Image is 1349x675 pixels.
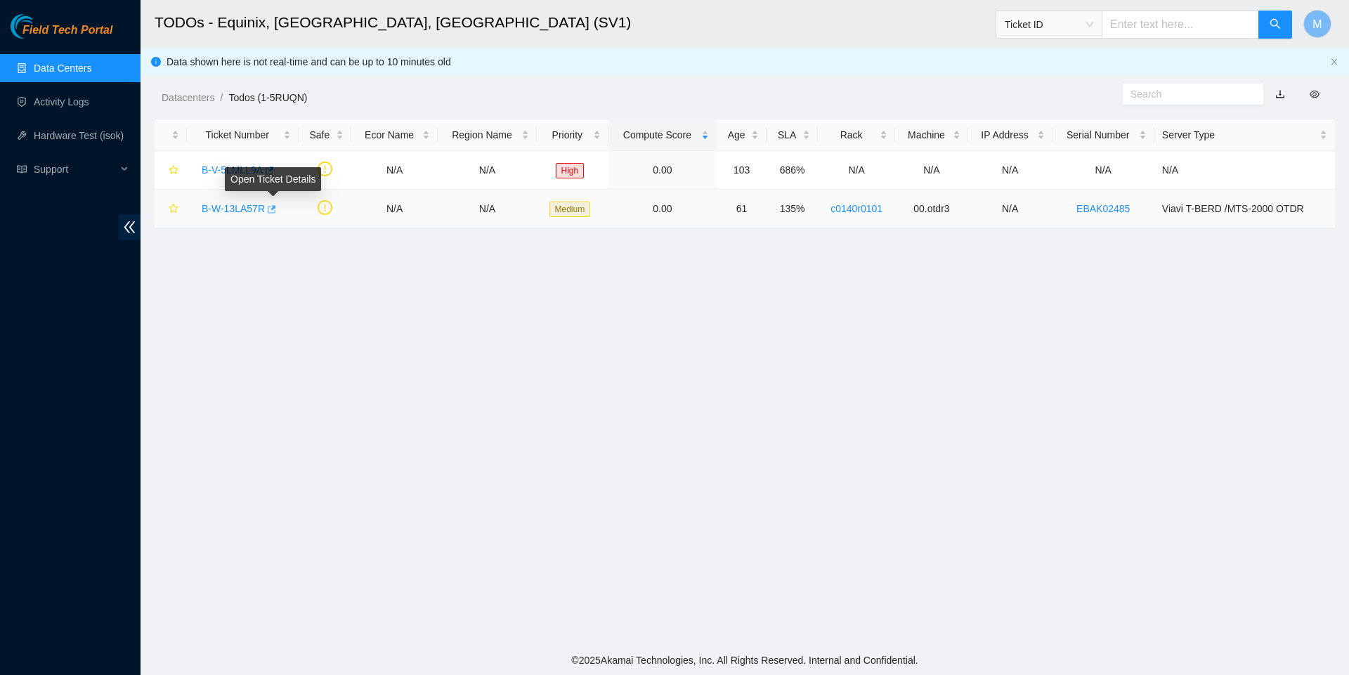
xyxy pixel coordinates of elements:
span: close [1330,58,1338,66]
a: Todos (1-5RUQN) [228,92,307,103]
td: N/A [351,190,438,228]
button: star [162,159,179,181]
td: N/A [895,151,967,190]
td: N/A [351,151,438,190]
span: High [556,163,585,178]
a: Datacenters [162,92,214,103]
a: Hardware Test (isok) [34,130,124,141]
td: 103 [717,151,767,190]
span: star [169,165,178,176]
a: Activity Logs [34,96,89,107]
button: M [1303,10,1331,38]
span: M [1312,15,1322,33]
a: EBAK02485 [1076,203,1130,214]
td: 0.00 [608,190,717,228]
span: search [1270,18,1281,32]
td: N/A [968,151,1053,190]
footer: © 2025 Akamai Technologies, Inc. All Rights Reserved. Internal and Confidential. [141,645,1349,675]
span: read [17,164,27,174]
span: Field Tech Portal [22,24,112,37]
input: Enter text here... [1102,11,1259,39]
span: star [169,204,178,215]
td: N/A [968,190,1053,228]
img: Akamai Technologies [11,14,71,39]
a: Akamai TechnologiesField Tech Portal [11,25,112,44]
span: eye [1310,89,1319,99]
span: exclamation-circle [318,200,332,215]
a: download [1275,89,1285,100]
td: 00.otdr3 [895,190,967,228]
span: Ticket ID [1005,14,1093,35]
span: Medium [549,202,591,217]
a: c0140r0101 [830,203,882,214]
a: B-V-5LMLL9A [202,164,263,176]
button: star [162,197,179,220]
div: Open Ticket Details [225,167,321,191]
a: Data Centers [34,63,91,74]
span: exclamation-circle [318,162,332,176]
td: N/A [438,190,537,228]
td: N/A [1154,151,1335,190]
span: Support [34,155,117,183]
input: Search [1130,86,1244,102]
td: 686% [767,151,818,190]
button: download [1265,83,1296,105]
td: N/A [438,151,537,190]
td: N/A [1053,151,1154,190]
button: close [1330,58,1338,67]
span: / [220,92,223,103]
td: N/A [818,151,895,190]
td: 135% [767,190,818,228]
a: B-W-13LA57R [202,203,265,214]
span: double-left [119,214,141,240]
td: 61 [717,190,767,228]
td: 0.00 [608,151,717,190]
td: Viavi T-BERD /MTS-2000 OTDR [1154,190,1335,228]
button: search [1258,11,1292,39]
